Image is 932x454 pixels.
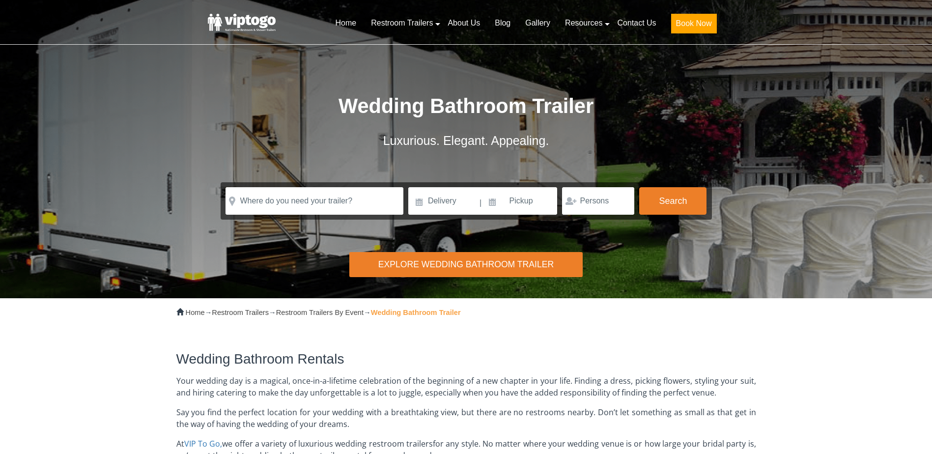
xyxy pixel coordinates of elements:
[176,375,756,398] span: Your wedding day is a magical, once-in-a-lifetime celebration of the beginning of a new chapter i...
[610,12,663,34] a: Contact Us
[440,12,487,34] a: About Us
[408,187,479,215] input: Delivery
[371,309,461,316] strong: Wedding Bathroom Trailer
[664,12,724,39] a: Book Now
[480,187,481,219] span: |
[562,187,634,215] input: Persons
[226,187,403,215] input: Where do you need your trailer?
[176,352,756,367] h2: Wedding Bathroom Rentals
[558,12,610,34] a: Resources
[383,134,549,147] span: Luxurious. Elegant. Appealing.
[186,309,461,316] span: → → →
[339,94,593,117] span: Wedding Bathroom Trailer
[671,14,717,33] button: Book Now
[212,309,269,316] a: Restroom Trailers
[184,438,223,449] a: VIP To Go,
[349,252,582,277] div: Explore Wedding Bathroom Trailer
[276,309,364,316] a: Restroom Trailers By Event
[639,187,706,215] button: Search
[364,12,440,34] a: Restroom Trailers
[518,12,558,34] a: Gallery
[176,438,433,449] span: At we offer a variety of luxurious wedding restroom trailers
[186,309,205,316] a: Home
[487,12,518,34] a: Blog
[328,12,364,34] a: Home
[176,407,756,429] span: Say you find the perfect location for your wedding with a breathtaking view, but there are no res...
[483,187,558,215] input: Pickup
